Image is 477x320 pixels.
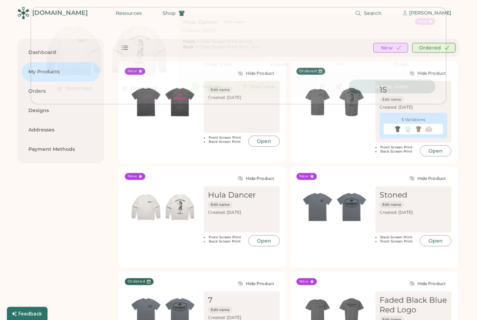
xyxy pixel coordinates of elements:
button: Delete this saved product [315,80,329,93]
font: 10.3" x 15.6" [240,45,260,49]
div: New [418,19,427,24]
font: 5" x 1.6" [240,39,253,44]
strong: Back [183,44,194,49]
button: Add to order [349,80,435,93]
div: : 1 Color Screen Print | : 4 Color Screen Print | [183,39,260,50]
button: Edit this saved product [332,80,346,93]
button: Duplicate [234,80,283,93]
strong: Front [183,39,195,44]
div: Created: [DATE] [183,28,218,33]
button: Download [52,83,96,93]
div: Order [370,61,431,68]
img: generate-image [42,18,107,83]
button: Add-on [183,80,232,93]
div: Invoice [248,61,309,68]
button: Edit name [222,19,246,26]
div: Hula Dancer [183,18,219,26]
div: Order Date [187,61,248,68]
button: Download [118,83,161,93]
img: generate-image [107,18,172,83]
div: PO [309,61,370,68]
